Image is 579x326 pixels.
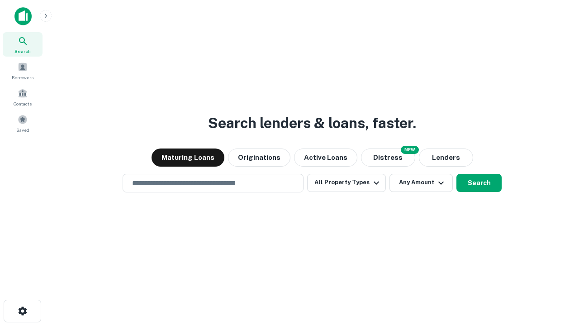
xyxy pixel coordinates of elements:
button: Active Loans [294,149,357,167]
span: Saved [16,126,29,134]
button: Lenders [419,149,473,167]
button: Maturing Loans [152,149,224,167]
a: Search [3,32,43,57]
button: Originations [228,149,290,167]
img: capitalize-icon.png [14,7,32,25]
button: All Property Types [307,174,386,192]
iframe: Chat Widget [534,254,579,297]
button: Search distressed loans with lien and other non-mortgage details. [361,149,415,167]
div: NEW [401,146,419,154]
h3: Search lenders & loans, faster. [208,112,416,134]
a: Contacts [3,85,43,109]
span: Contacts [14,100,32,107]
button: Search [456,174,502,192]
button: Any Amount [389,174,453,192]
span: Search [14,48,31,55]
span: Borrowers [12,74,33,81]
a: Saved [3,111,43,135]
a: Borrowers [3,58,43,83]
